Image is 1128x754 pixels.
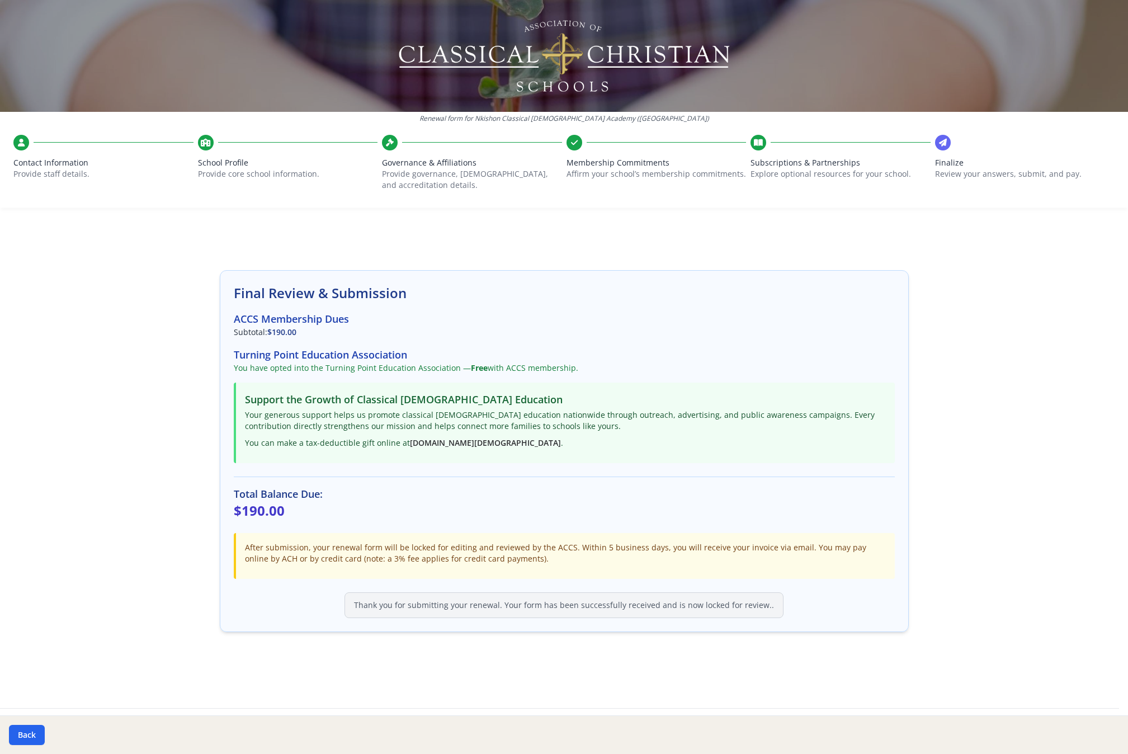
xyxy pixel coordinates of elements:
h3: Total Balance Due: [234,486,895,502]
p: Explore optional resources for your school. [751,168,931,180]
p: After submission, your renewal form will be locked for editing and reviewed by the ACCS. Within 5... [245,542,886,564]
span: Finalize [935,157,1115,168]
p: Provide core school information. [198,168,378,180]
span: Contact Information [13,157,193,168]
span: Membership Commitments [567,157,747,168]
h2: Final Review & Submission [234,284,895,302]
p: Review your answers, submit, and pay. [935,168,1115,180]
h3: Support the Growth of Classical [DEMOGRAPHIC_DATA] Education [245,392,886,407]
button: Back [9,725,45,745]
span: Subscriptions & Partnerships [751,157,931,168]
a: [DOMAIN_NAME][DEMOGRAPHIC_DATA] [410,437,561,448]
div: Thank you for submitting your renewal. Your form has been successfully received and is now locked... [344,592,784,618]
p: You can make a tax-deductible gift online at . [245,437,886,449]
p: Your generous support helps us promote classical [DEMOGRAPHIC_DATA] education nationwide through ... [245,409,886,432]
p: You have opted into the Turning Point Education Association — with ACCS membership. [234,362,895,374]
strong: Free [471,362,488,373]
p: Affirm your school’s membership commitments. [567,168,747,180]
span: Governance & Affiliations [382,157,562,168]
p: Provide staff details. [13,168,193,180]
p: Subtotal: [234,327,895,338]
h3: ACCS Membership Dues [234,311,895,327]
h3: Turning Point Education Association [234,347,895,362]
img: Logo [397,17,731,95]
p: $190.00 [234,502,895,520]
span: School Profile [198,157,378,168]
p: Provide governance, [DEMOGRAPHIC_DATA], and accreditation details. [382,168,562,191]
span: $190.00 [267,327,296,337]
